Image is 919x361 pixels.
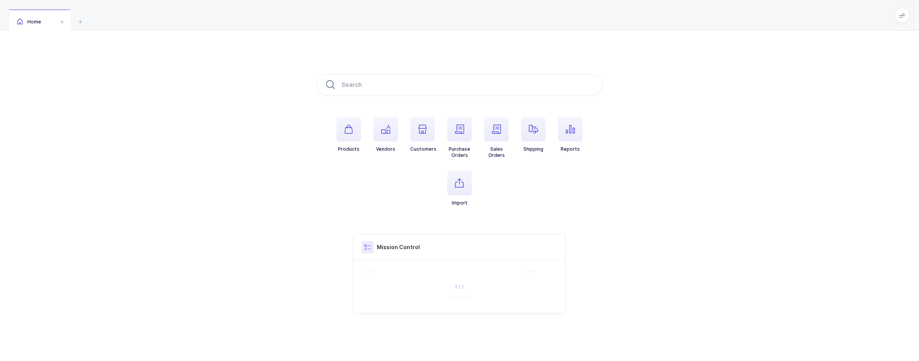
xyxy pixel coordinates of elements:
[377,243,420,251] h3: Mission Control
[17,19,41,25] span: Home
[336,117,361,152] button: Products
[373,117,398,152] button: Vendors
[410,117,436,152] button: Customers
[558,117,583,152] button: Reports
[447,117,472,158] button: PurchaseOrders
[484,117,509,158] button: SalesOrders
[316,74,603,95] input: Search
[521,117,546,152] button: Shipping
[447,171,472,206] button: Import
